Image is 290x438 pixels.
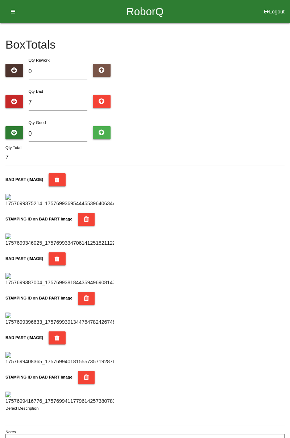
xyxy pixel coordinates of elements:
[78,292,95,305] button: STAMPING ID on BAD PART Image
[5,375,72,379] b: STAMPING ID on BAD PART Image
[78,371,95,384] button: STAMPING ID on BAD PART Image
[29,89,43,94] label: Qty Bad
[49,331,66,344] button: BAD PART (IMAGE)
[49,173,66,186] button: BAD PART (IMAGE)
[5,273,114,286] img: 1757699387004_17576993818443594969081475076833.jpg
[5,392,114,405] img: 1757699416776_17576994117796142573807834484139.jpg
[5,313,114,326] img: 1757699396633_17576993913447647824267480259013.jpg
[29,120,46,125] label: Qty Good
[5,217,72,221] b: STAMPING ID on BAD PART Image
[5,145,21,151] label: Qty Total
[78,213,95,226] button: STAMPING ID on BAD PART Image
[5,256,43,261] b: BAD PART (IMAGE)
[5,38,285,51] h4: Box Totals
[5,352,114,365] img: 1757699408365_17576994018155573571928764210415.jpg
[5,335,43,340] b: BAD PART (IMAGE)
[5,296,72,300] b: STAMPING ID on BAD PART Image
[5,405,39,412] label: Defect Description
[29,58,50,62] label: Qty Rework
[5,429,16,435] label: Notes
[49,252,66,265] button: BAD PART (IMAGE)
[5,194,114,207] img: 1757699375214_17576993695444553964063445105529.jpg
[5,234,114,247] img: 1757699346025_17576993347061412518211228255305.jpg
[5,177,43,182] b: BAD PART (IMAGE)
